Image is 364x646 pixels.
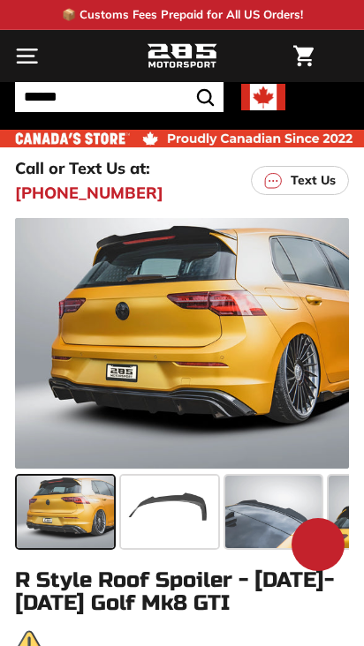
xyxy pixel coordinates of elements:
input: Search [15,82,224,112]
p: Text Us [291,171,336,190]
inbox-online-store-chat: Shopify online store chat [286,518,350,575]
a: Cart [284,31,322,81]
img: Logo_285_Motorsport_areodynamics_components [147,41,217,71]
a: Text Us [251,166,349,195]
p: 📦 Customs Fees Prepaid for All US Orders! [62,6,303,24]
h1: R Style Roof Spoiler - [DATE]-[DATE] Golf Mk8 GTI [15,569,349,616]
p: Call or Text Us at: [15,156,150,180]
a: [PHONE_NUMBER] [15,181,163,205]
